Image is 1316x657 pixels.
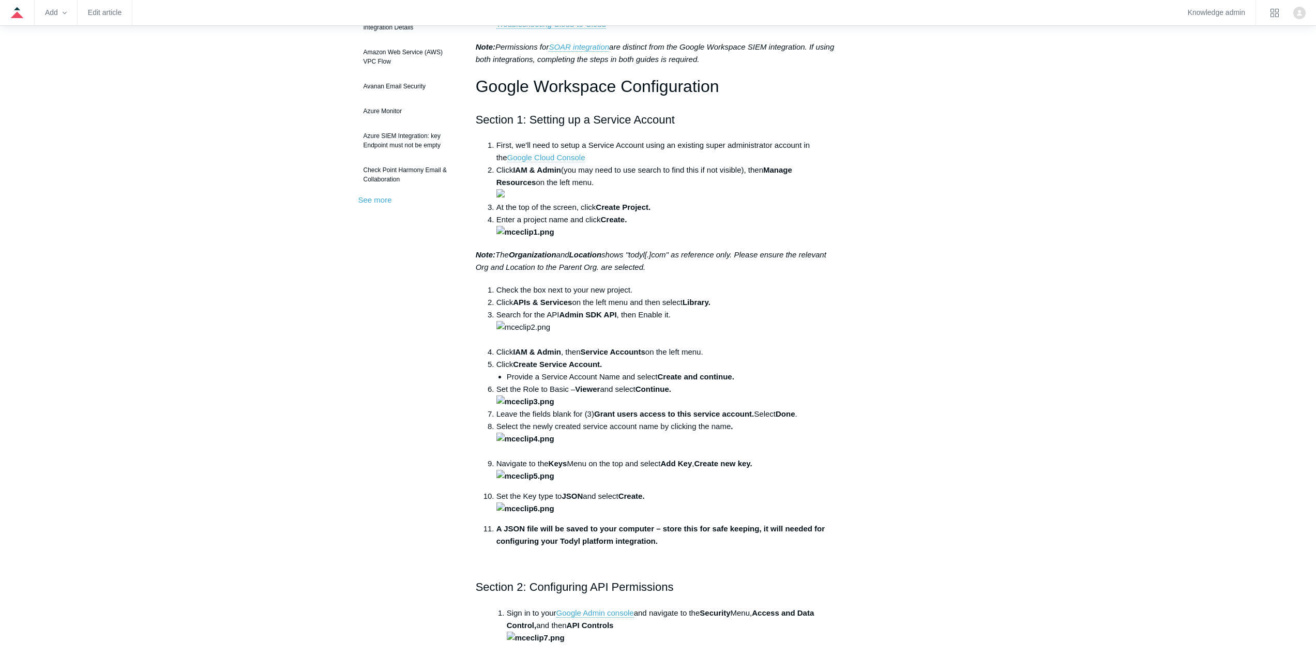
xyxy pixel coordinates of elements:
p: Set the Key type to and select [496,490,841,515]
a: Troubleshooting Cloud-to-Cloud [496,20,606,29]
strong: . [496,422,733,443]
strong: Organization [509,250,556,259]
img: mceclip6.png [496,502,554,515]
li: Click on the left menu and then select [496,296,841,309]
a: Google Cloud Console [507,153,585,162]
a: See more [358,195,392,204]
strong: Create and continue. [658,372,734,381]
li: Select the newly created service account name by clicking the name [496,420,841,457]
strong: Create. [496,492,645,513]
li: Navigate to the Menu on the top and select , [496,457,841,482]
h2: Section 2: Configuring API Permissions [476,578,841,596]
strong: Access and Data Control, [507,608,814,630]
h1: Google Workspace Configuration [476,73,841,100]
strong: Add Key [660,459,692,468]
strong: Admin SDK API [559,310,616,319]
a: Avanan Email Security [358,77,460,96]
em: The and shows "todyl[.]com" as reference only. Please ensure the relevant Org and Location to the... [476,250,826,271]
strong: IAM & Admin [513,165,561,174]
h2: Section 1: Setting up a Service Account [476,111,841,129]
strong: Service Accounts [581,347,645,356]
strong: IAM & Admin [513,347,561,356]
zd-hc-trigger: Add [45,10,67,16]
strong: Library. [683,298,710,307]
img: 40195907996051 [496,189,505,197]
a: Knowledge admin [1188,10,1245,16]
a: Azure Monitor [358,101,460,121]
li: Provide a Service Account Name and select [507,371,841,383]
em: Permissions for are distinct from the Google Workspace SIEM integration. If using both integratio... [476,42,835,64]
strong: Keys [549,459,567,468]
img: mceclip3.png [496,395,554,408]
li: Set the Role to Basic – and select [496,383,841,408]
li: Check the box next to your new project. [496,284,841,296]
li: Click (you may need to use search to find this if not visible), then on the left menu. [496,164,841,201]
li: Enter a project name and click [496,213,841,238]
strong: Grant users access to this service account. [594,409,754,418]
img: mceclip7.png [507,632,565,644]
img: mceclip2.png [496,321,550,333]
strong: APIs & Services [513,298,572,307]
strong: JSON [562,492,583,500]
a: Azure SIEM Integration: key Endpoint must not be empty [358,126,460,155]
strong: Create. [496,215,627,236]
strong: Location [569,250,602,259]
li: First, we'll need to setup a Service Account using an existing super administrator account in the [496,139,841,164]
strong: A JSON file will be saved to your computer – store this for safe keeping, it will needed for conf... [496,524,825,545]
a: SOAR integration [549,42,609,52]
strong: Note: [476,42,495,51]
img: mceclip1.png [496,226,554,238]
li: Leave the fields blank for (3) Select . [496,408,841,420]
img: mceclip4.png [496,433,554,445]
zd-hc-trigger: Click your profile icon to open the profile menu [1293,7,1306,19]
strong: API Controls [507,621,614,642]
li: Click [496,358,841,383]
strong: Create new key. [496,459,752,480]
a: Check Point Harmony Email & Collaboration [358,160,460,189]
strong: Viewer [575,385,600,393]
strong: Continue. [496,385,671,406]
a: Edit article [88,10,122,16]
li: At the top of the screen, click [496,201,841,213]
li: Search for the API , then Enable it. [496,309,841,346]
img: mceclip5.png [496,470,554,482]
img: user avatar [1293,7,1306,19]
strong: Note: [476,250,495,259]
strong: Done [776,409,795,418]
a: Google Admin console [556,608,634,618]
strong: Security [700,608,730,617]
strong: Create Project. [596,203,651,211]
li: Click , then on the left menu. [496,346,841,358]
strong: Create Service Account. [513,360,602,369]
a: Amazon Web Service (AWS) VPC Flow [358,42,460,71]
